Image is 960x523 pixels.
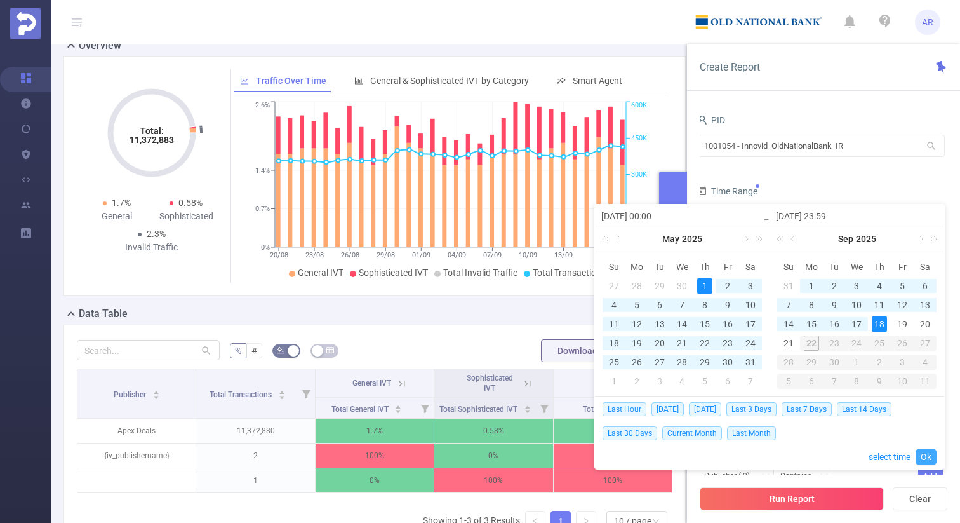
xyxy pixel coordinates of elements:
button: Download PDF [541,339,632,362]
tspan: 0.7% [255,205,270,214]
i: icon: bg-colors [277,346,284,354]
td: September 1, 2025 [800,276,823,295]
td: May 3, 2025 [739,276,762,295]
th: Wed [846,257,869,276]
td: June 4, 2025 [671,372,694,391]
td: May 21, 2025 [671,334,694,353]
i: icon: table [326,346,334,354]
div: 27 [606,278,622,294]
div: 8 [846,374,869,389]
div: 11 [872,297,887,313]
a: Next month (PageDown) [740,226,751,252]
tspan: Total: [140,126,163,136]
div: 30 [823,355,846,370]
td: May 28, 2025 [671,353,694,372]
td: September 27, 2025 [914,334,937,353]
div: 9 [868,374,891,389]
td: September 17, 2025 [846,315,869,334]
td: May 31, 2025 [739,353,762,372]
td: May 6, 2025 [648,295,671,315]
th: Mon [800,257,823,276]
td: October 7, 2025 [823,372,846,391]
td: June 6, 2025 [716,372,739,391]
button: Run Report [700,487,884,510]
span: Publisher [114,390,148,399]
td: May 16, 2025 [716,315,739,334]
div: 6 [800,374,823,389]
div: 29 [697,355,712,370]
div: 22 [697,336,712,351]
th: Sun [777,257,800,276]
div: 21 [674,336,690,351]
p: 1.7% [316,419,434,443]
a: select time [869,445,910,469]
span: % [235,346,241,356]
tspan: 29/08 [377,251,395,259]
td: September 30, 2025 [823,353,846,372]
div: 4 [674,374,690,389]
div: 5 [629,297,644,313]
th: Mon [625,257,648,276]
div: 7 [743,374,758,389]
div: 26 [629,355,644,370]
div: 9 [720,297,735,313]
td: May 29, 2025 [693,353,716,372]
td: September 24, 2025 [846,334,869,353]
div: 15 [697,316,712,332]
td: September 19, 2025 [891,315,914,334]
span: Time Range [697,186,757,196]
div: 18 [872,316,887,332]
tspan: 0% [261,243,270,252]
div: 22 [800,336,823,351]
span: Mo [800,261,823,273]
td: April 28, 2025 [625,276,648,295]
span: [DATE] [689,402,721,416]
td: August 31, 2025 [777,276,800,295]
td: May 4, 2025 [603,295,625,315]
div: 5 [697,374,712,389]
div: 11 [914,374,937,389]
div: 9 [827,297,842,313]
td: May 10, 2025 [739,295,762,315]
span: Total Transactions [533,268,606,278]
div: 25 [868,336,891,351]
a: Sep [837,226,855,252]
div: 12 [629,316,644,332]
tspan: 20/08 [270,251,288,259]
td: May 26, 2025 [625,353,648,372]
td: May 24, 2025 [739,334,762,353]
span: Fr [891,261,914,273]
div: 2 [629,374,644,389]
td: October 9, 2025 [868,372,891,391]
span: 1.7% [112,198,131,208]
td: September 11, 2025 [868,295,891,315]
td: June 1, 2025 [603,372,625,391]
td: September 3, 2025 [846,276,869,295]
div: Sort [524,404,531,411]
td: September 14, 2025 [777,315,800,334]
td: September 28, 2025 [777,353,800,372]
td: September 21, 2025 [777,334,800,353]
i: icon: caret-up [278,389,285,393]
div: 30 [720,355,735,370]
td: September 9, 2025 [823,295,846,315]
div: 17 [849,316,864,332]
i: icon: caret-up [395,404,402,407]
div: Sort [152,389,160,397]
td: September 25, 2025 [868,334,891,353]
tspan: 450K [631,134,647,142]
h2: Data Table [79,306,128,322]
span: General IVT [298,268,343,278]
td: September 23, 2025 [823,334,846,353]
span: We [846,261,869,273]
i: icon: line-chart [240,76,249,85]
td: June 2, 2025 [625,372,648,391]
th: Fri [716,257,739,276]
span: Su [603,261,625,273]
td: September 6, 2025 [914,276,937,295]
td: October 5, 2025 [777,372,800,391]
td: September 4, 2025 [868,276,891,295]
td: September 20, 2025 [914,315,937,334]
input: End date [776,208,938,224]
span: Last 7 Days [782,402,832,416]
